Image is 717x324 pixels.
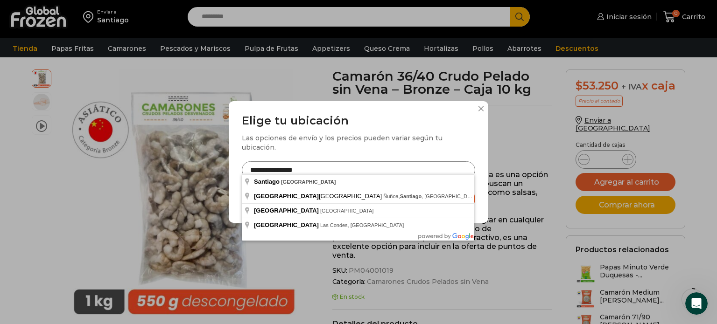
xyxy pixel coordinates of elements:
iframe: Intercom live chat [685,292,708,315]
span: Las Condes, [GEOGRAPHIC_DATA] [320,222,404,228]
span: Santiago [254,178,280,185]
span: [GEOGRAPHIC_DATA] [254,193,383,200]
span: [GEOGRAPHIC_DATA] [254,207,319,214]
span: Santiago [400,193,422,199]
span: [GEOGRAPHIC_DATA] [320,208,374,214]
span: [GEOGRAPHIC_DATA] [281,179,336,185]
span: Ñuñoa, , [GEOGRAPHIC_DATA] [383,193,478,199]
h3: Elige tu ubicación [242,114,475,128]
span: [GEOGRAPHIC_DATA] [254,193,319,200]
span: [GEOGRAPHIC_DATA] [254,221,319,228]
div: Las opciones de envío y los precios pueden variar según tu ubicación. [242,133,475,152]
